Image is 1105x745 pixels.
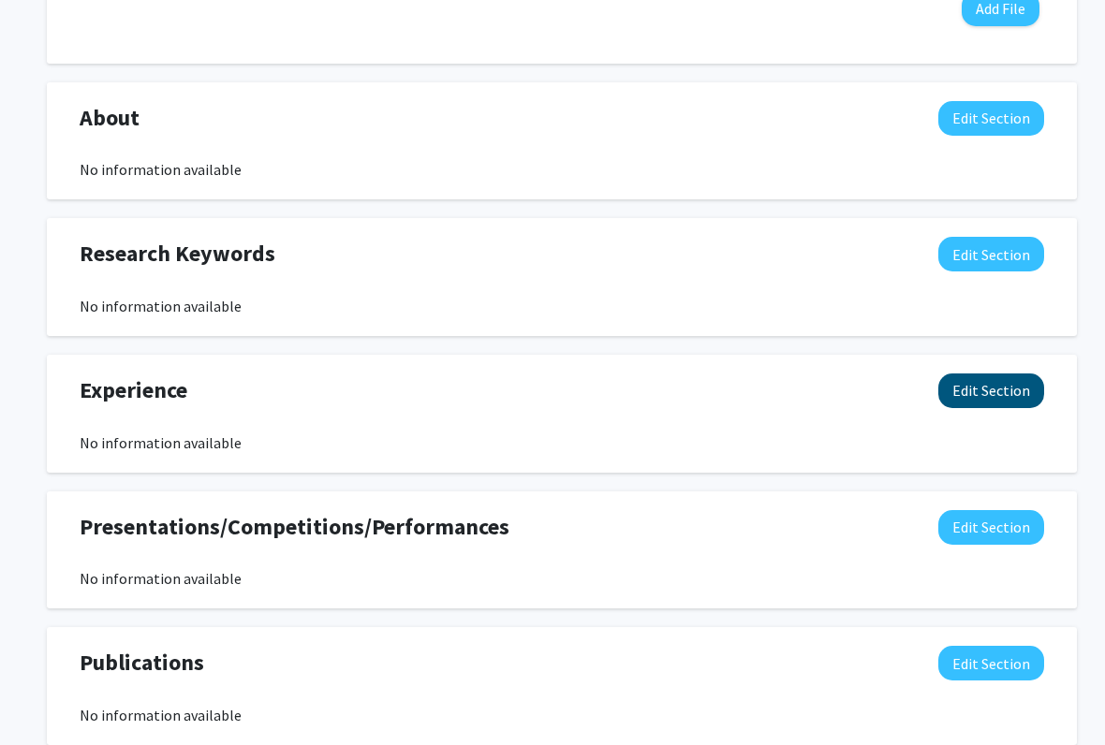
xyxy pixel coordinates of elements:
button: Edit Experience [938,374,1044,409]
div: No information available [80,432,1044,455]
span: Experience [80,374,187,408]
button: Edit Research Keywords [938,238,1044,272]
span: Publications [80,647,204,680]
button: Edit Publications [938,647,1044,681]
div: No information available [80,159,1044,182]
span: Research Keywords [80,238,275,271]
div: No information available [80,705,1044,727]
div: No information available [80,568,1044,591]
div: No information available [80,296,1044,318]
iframe: Chat [14,661,80,731]
span: Presentations/Competitions/Performances [80,511,509,545]
button: Edit Presentations/Competitions/Performances [938,511,1044,546]
span: About [80,102,140,136]
button: Edit About [938,102,1044,137]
